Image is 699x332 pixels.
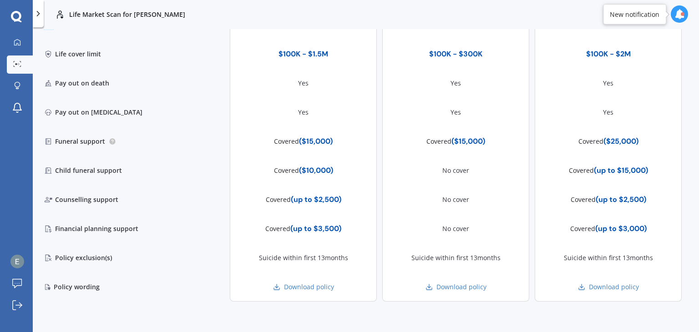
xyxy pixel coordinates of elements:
[274,137,299,146] span: Covered
[298,108,309,117] div: Yes
[44,214,143,243] div: Financial planning support
[569,166,648,175] div: (up to $15,000)
[44,69,143,98] div: Pay out on death
[425,282,486,292] a: Download policy
[442,195,469,204] div: No cover
[411,253,501,262] div: Suicide within first 13months
[564,253,653,262] div: Suicide within first 13months
[44,98,143,127] div: Pay out on [MEDICAL_DATA]
[451,108,461,117] div: Yes
[578,137,603,146] span: Covered
[451,79,461,88] div: Yes
[571,195,596,204] span: Covered
[578,282,639,292] a: Download policy
[44,50,53,59] img: Life cover limit
[10,255,24,268] img: ACg8ocKGw8TexJwiwkeR6LTU5UC82jDmLqnc-Rad1guDjjKh7Lkj2g=s96-c
[279,50,328,59] div: $100K - $1.5M
[266,195,341,204] div: (up to $2,500)
[44,166,53,175] img: Child funeral support
[603,108,613,117] div: Yes
[55,9,66,20] img: life.f720d6a2d7cdcd3ad642.svg
[44,185,143,214] div: Counselling support
[578,137,638,146] div: ($25,000)
[44,127,143,156] div: Funeral support
[569,166,594,175] span: Covered
[44,79,53,88] img: Pay out on death
[44,156,143,185] div: Child funeral support
[44,108,53,117] img: Pay out on terminal illness
[44,253,53,262] img: Policy exclusion(s)
[298,79,309,88] div: Yes
[266,195,291,204] span: Covered
[442,224,469,233] div: No cover
[69,10,185,19] p: Life Market Scan for [PERSON_NAME]
[273,282,334,292] a: Download policy
[259,253,348,262] div: Suicide within first 13months
[44,224,53,233] img: Financial planning support
[274,166,299,175] span: Covered
[426,137,485,146] div: ($15,000)
[274,166,333,175] div: ($10,000)
[570,224,647,233] div: (up to $3,000)
[265,224,341,233] div: (up to $3,500)
[265,224,290,233] span: Covered
[44,195,53,204] img: Counselling support
[44,137,53,146] img: Funeral support
[570,224,595,233] span: Covered
[44,243,143,272] div: Policy exclusion(s)
[603,79,613,88] div: Yes
[426,137,451,146] span: Covered
[610,10,659,19] div: New notification
[274,137,333,146] div: ($15,000)
[429,50,482,59] div: $100K - $300K
[571,195,646,204] div: (up to $2,500)
[586,50,631,59] div: $100K - $2M
[44,40,143,69] div: Life cover limit
[44,272,143,302] div: Policy wording
[442,166,469,175] div: No cover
